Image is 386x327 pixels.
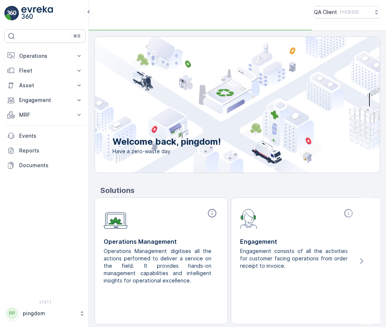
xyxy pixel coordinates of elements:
a: Reports [4,143,86,158]
a: Events [4,129,86,143]
img: city illustration [62,37,380,173]
p: Asset [19,82,71,89]
a: Documents [4,158,86,173]
img: logo [4,6,19,21]
p: Engagement [240,237,355,246]
p: QA Client [314,8,337,16]
p: ( +03:00 ) [340,9,359,15]
p: Engagement consists of all the activities for customer facing operations from order receipt to in... [240,247,349,270]
span: Have a zero-waste day [112,148,221,155]
p: Documents [19,162,83,169]
p: Reports [19,147,83,154]
button: Fleet [4,63,86,78]
img: module-icon [240,208,257,229]
div: PP [6,307,18,319]
button: PPpingdom [4,306,86,321]
img: logo_light-DOdMpM7g.png [21,6,53,21]
p: Operations Management [104,237,219,246]
img: module-icon [104,208,128,229]
p: pingdom [23,310,75,317]
button: Engagement [4,93,86,108]
button: Operations [4,49,86,63]
p: Welcome back, pingdom! [112,136,221,148]
p: Solutions [100,185,380,196]
button: MRF [4,108,86,122]
p: Engagement [19,96,71,104]
span: v 1.51.1 [4,300,86,304]
p: ⌘B [73,33,81,39]
p: Operations Management digitises all the actions performed to deliver a service on the field. It p... [104,247,213,284]
p: Fleet [19,67,71,74]
p: Operations [19,52,71,60]
button: QA Client(+03:00) [314,6,380,18]
button: Asset [4,78,86,93]
p: Events [19,132,83,140]
p: MRF [19,111,71,119]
